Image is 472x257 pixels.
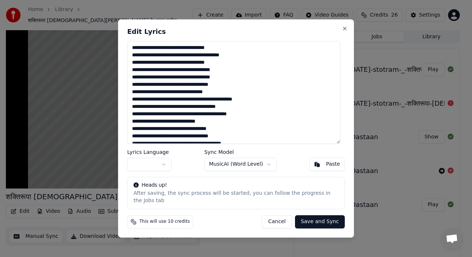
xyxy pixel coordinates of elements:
[309,158,345,171] button: Paste
[139,219,190,225] span: This will use 10 credits
[262,215,292,229] button: Cancel
[133,182,339,189] div: Heads up!
[133,190,339,205] div: After saving, the sync process will be started, you can follow the progress in the Jobs tab
[204,150,277,155] label: Sync Model
[127,150,171,155] label: Lyrics Language
[326,161,340,168] div: Paste
[295,215,345,229] button: Save and Sync
[127,28,345,35] h2: Edit Lyrics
